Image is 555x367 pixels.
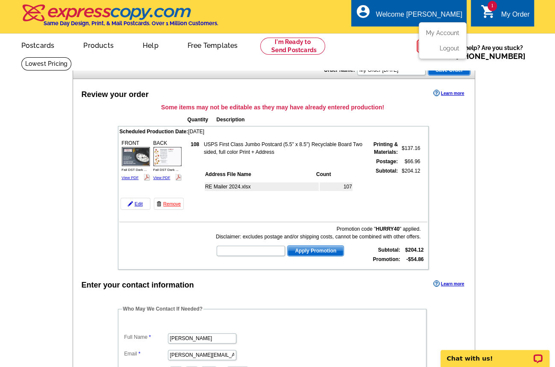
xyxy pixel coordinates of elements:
[191,141,199,147] strong: 108
[316,170,352,179] th: Count
[8,35,68,55] a: Postcards
[378,247,400,253] strong: Subtotal:
[44,20,218,26] h4: Same Day Design, Print, & Mail Postcards. Over 1 Million Customers.
[129,35,172,55] a: Help
[399,157,420,166] td: $66.96
[435,340,555,367] iframe: LiveChat chat widget
[122,147,150,166] img: small-thumb.jpg
[156,201,162,206] img: trashcan-icon.gif
[456,52,526,61] a: [PHONE_NUMBER]
[320,182,352,191] td: 107
[120,138,151,183] div: FRONT
[399,167,420,211] td: $204.12
[203,140,364,156] td: USPS First Class Jumbo Postcard (5.5" x 8.5") Recyclable Board Two sided, full color Print + Address
[287,245,344,256] button: Apply Promotion
[153,176,170,180] a: View PDF
[216,225,420,241] div: Promotion code " " applied. Disclaimer: excludes postage and/or shipping costs, cannot be combine...
[376,159,398,164] strong: Postage:
[399,140,420,156] td: $137.16
[373,141,398,155] strong: Printing & Materials:
[70,35,127,55] a: Products
[481,9,530,20] a: 1 shopping_cart My Order
[487,1,497,11] span: 1
[288,246,344,256] span: Apply Promotion
[426,29,459,36] a: My Account
[441,52,526,61] span: Call
[120,198,150,210] a: Edit
[124,333,167,341] label: Full Name
[501,11,530,23] div: My Order
[124,350,167,358] label: Email
[82,89,149,100] div: Review your order
[187,115,215,124] th: Quantity
[120,129,188,135] span: Scheduled Production Date:
[119,127,427,136] td: [DATE]
[144,174,150,180] img: pdf_logo.png
[122,305,203,313] legend: Who May We Contact If Needed?
[433,280,464,287] a: Learn more
[405,247,423,253] strong: $204.12
[376,11,462,23] div: Welcome [PERSON_NAME]
[118,103,428,111] h3: Some items may not be editable as they may have already entered production!
[21,10,218,26] a: Same Day Design, Print, & Mail Postcards. Over 1 Million Customers.
[153,168,179,172] span: Fall DST Dark ...
[122,168,147,172] span: Fall DST Dark ...
[122,176,139,180] a: View PDF
[433,90,464,97] a: Learn more
[82,279,194,291] div: Enter your contact information
[153,147,182,166] img: small-thumb.jpg
[441,44,530,61] span: Need help? Are you stuck?
[152,138,183,183] div: BACK
[175,174,182,180] img: pdf_logo.png
[376,168,398,174] strong: Subtotal:
[128,201,133,206] img: pencil-icon.gif
[376,226,399,232] b: HURRY40
[205,182,319,191] td: RE Mailer 2024.xlsx
[174,35,252,55] a: Free Templates
[481,4,496,19] i: shopping_cart
[154,198,184,210] a: Remove
[355,4,371,19] i: account_circle
[205,170,315,179] th: Address File Name
[416,34,441,59] img: help
[373,256,400,262] strong: Promotion:
[406,256,424,262] strong: -$54.86
[216,115,373,124] th: Description
[440,45,459,52] a: Logout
